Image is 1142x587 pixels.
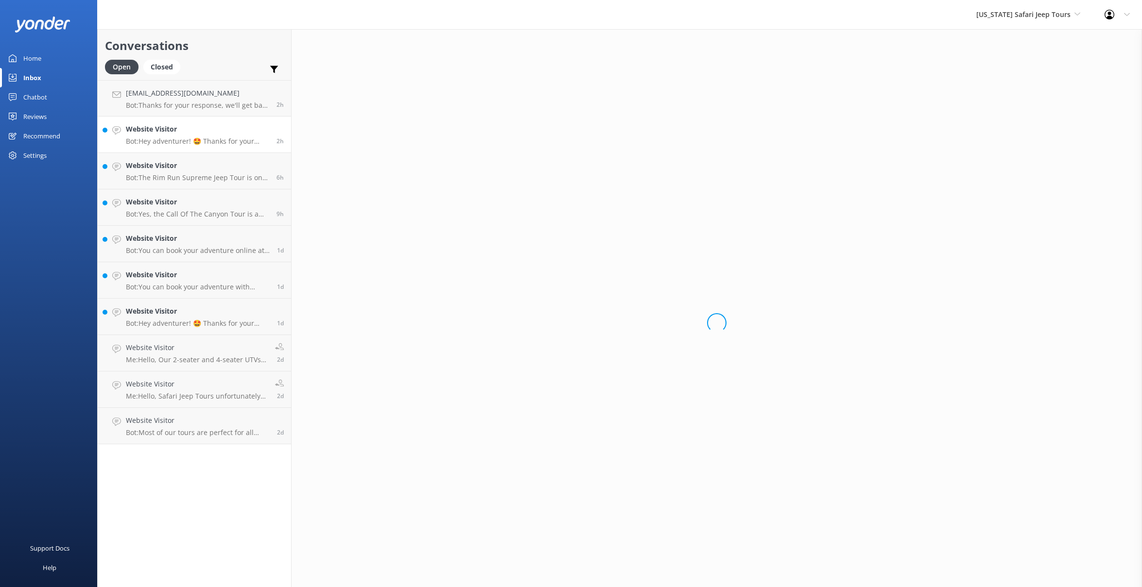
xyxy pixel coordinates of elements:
p: Me: Hello, Safari Jeep Tours unfortunately does not have any tours that go out on [GEOGRAPHIC_DAT... [126,392,268,401]
span: Aug 20 2025 04:41pm (UTC -07:00) America/Phoenix [277,137,284,145]
h4: Website Visitor [126,269,270,280]
div: Help [43,558,56,577]
h2: Conversations [105,36,284,55]
p: Bot: Thanks for your response, we'll get back to you as soon as we can during opening hours. [126,101,269,110]
img: yonder-white-logo.png [15,17,70,33]
p: Bot: Yes, the Call Of The Canyon Tour is a "pavement only" Jeep tour. [126,210,269,218]
a: Website VisitorBot:The Rim Run Supreme Jeep Tour is one of our most popular tours. It offers an e... [98,153,291,189]
span: Aug 20 2025 05:22pm (UTC -07:00) America/Phoenix [277,101,284,109]
div: Chatbot [23,87,47,107]
div: Open [105,60,138,74]
h4: Website Visitor [126,197,269,207]
span: Aug 18 2025 03:19pm (UTC -07:00) America/Phoenix [277,355,284,364]
div: Closed [143,60,180,74]
p: Me: Hello, Our 2-seater and 4-seater UTVs are Honda Talons 1000cc and our 6-seaters are Polaris R... [126,355,268,364]
a: Open [105,61,143,72]
a: Website VisitorBot:You can book your adventure online at [URL][DOMAIN_NAME].1d [98,226,291,262]
h4: Website Visitor [126,160,269,171]
h4: Website Visitor [126,379,268,389]
span: Aug 20 2025 01:10pm (UTC -07:00) America/Phoenix [277,173,284,182]
div: Settings [23,146,47,165]
p: Bot: Hey adventurer! 🤩 Thanks for your message, we'll get back to you as soon as we can. You're a... [126,319,270,328]
h4: Website Visitor [126,342,268,353]
a: Closed [143,61,185,72]
h4: Website Visitor [126,233,270,244]
h4: [EMAIL_ADDRESS][DOMAIN_NAME] [126,88,269,99]
a: Website VisitorBot:Yes, the Call Of The Canyon Tour is a "pavement only" Jeep tour.9h [98,189,291,226]
a: Website VisitorMe:Hello, Our 2-seater and 4-seater UTVs are Honda Talons 1000cc and our 6-seaters... [98,335,291,371]
span: Aug 19 2025 01:35pm (UTC -07:00) America/Phoenix [277,246,284,254]
span: [US_STATE] Safari Jeep Tours [976,10,1071,19]
a: Website VisitorBot:Most of our tours are perfect for all ages. For children under 3, we recommend... [98,408,291,444]
a: Website VisitorBot:You can book your adventure with Safari Jeep Tours online at [URL][DOMAIN_NAME... [98,262,291,299]
p: Bot: The Rim Run Supreme Jeep Tour is one of our most popular tours. It offers an extreme off-roa... [126,173,269,182]
a: Website VisitorBot:Hey adventurer! 🤩 Thanks for your message, we'll get back to you as soon as we... [98,117,291,153]
h4: Website Visitor [126,306,270,317]
div: Support Docs [30,538,69,558]
div: Inbox [23,68,41,87]
div: Reviews [23,107,47,126]
div: Home [23,49,41,68]
span: Aug 20 2025 10:02am (UTC -07:00) America/Phoenix [277,210,284,218]
h4: Website Visitor [126,415,270,426]
span: Aug 18 2025 03:16pm (UTC -07:00) America/Phoenix [277,392,284,400]
a: Website VisitorMe:Hello, Safari Jeep Tours unfortunately does not have any tours that go out on [... [98,371,291,408]
div: Recommend [23,126,60,146]
span: Aug 19 2025 08:13am (UTC -07:00) America/Phoenix [277,283,284,291]
p: Bot: Most of our tours are perfect for all ages. For children under 3, we recommend avoiding the ... [126,428,270,437]
span: Aug 18 2025 02:28pm (UTC -07:00) America/Phoenix [277,428,284,436]
p: Bot: Hey adventurer! 🤩 Thanks for your message, we'll get back to you as soon as we can. You're a... [126,137,269,146]
a: [EMAIL_ADDRESS][DOMAIN_NAME]Bot:Thanks for your response, we'll get back to you as soon as we can... [98,80,291,117]
p: Bot: You can book your adventure with Safari Jeep Tours online at [URL][DOMAIN_NAME]. [126,283,270,291]
p: Bot: You can book your adventure online at [URL][DOMAIN_NAME]. [126,246,270,255]
a: Website VisitorBot:Hey adventurer! 🤩 Thanks for your message, we'll get back to you as soon as we... [98,299,291,335]
span: Aug 18 2025 08:49pm (UTC -07:00) America/Phoenix [277,319,284,327]
h4: Website Visitor [126,124,269,134]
